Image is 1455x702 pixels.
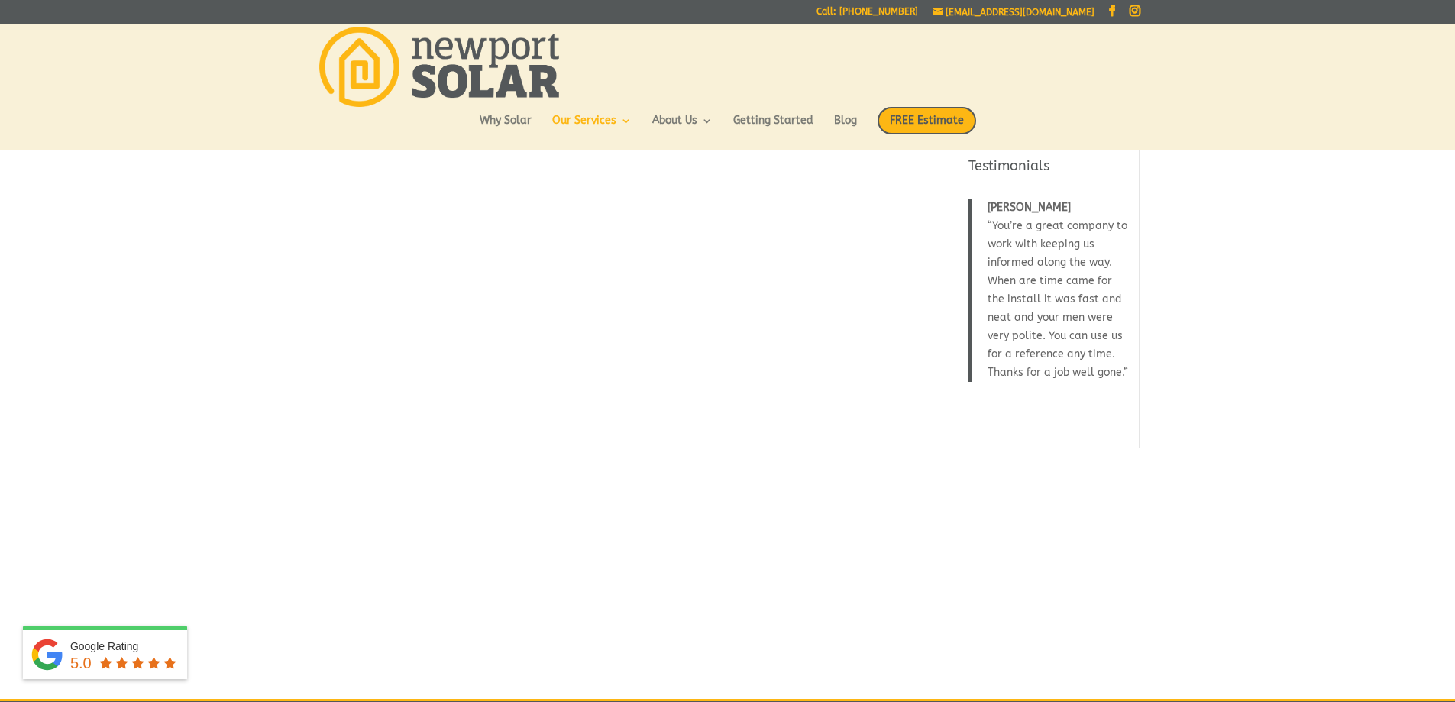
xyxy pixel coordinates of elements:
div: Google Rating [70,639,179,654]
a: Our Services [552,115,632,141]
a: Call: [PHONE_NUMBER] [816,7,918,23]
a: FREE Estimate [878,107,976,150]
img: Newport Solar | Solar Energy Optimized. [319,27,559,107]
span: [PERSON_NAME] [988,201,1071,214]
a: Blog [834,115,857,141]
a: [EMAIL_ADDRESS][DOMAIN_NAME] [933,7,1094,18]
a: Getting Started [733,115,813,141]
a: Why Solar [480,115,532,141]
span: 5.0 [70,655,92,671]
blockquote: You’re a great company to work with keeping us informed along the way. When are time came for the... [968,199,1130,382]
span: FREE Estimate [878,107,976,134]
h4: Testimonials [968,157,1130,183]
a: About Us [652,115,713,141]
